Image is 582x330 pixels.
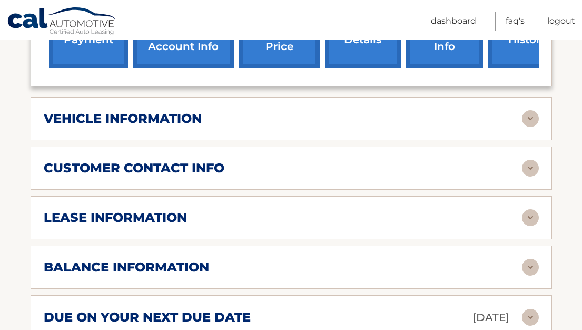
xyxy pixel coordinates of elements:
[522,309,539,326] img: accordion-rest.svg
[44,160,224,176] h2: customer contact info
[547,12,575,31] a: Logout
[522,259,539,276] img: accordion-rest.svg
[44,259,209,275] h2: balance information
[522,160,539,177] img: accordion-rest.svg
[506,12,525,31] a: FAQ's
[7,7,117,37] a: Cal Automotive
[44,111,202,127] h2: vehicle information
[522,209,539,226] img: accordion-rest.svg
[44,309,251,325] h2: due on your next due date
[431,12,476,31] a: Dashboard
[522,110,539,127] img: accordion-rest.svg
[472,308,509,327] p: [DATE]
[44,210,187,226] h2: lease information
